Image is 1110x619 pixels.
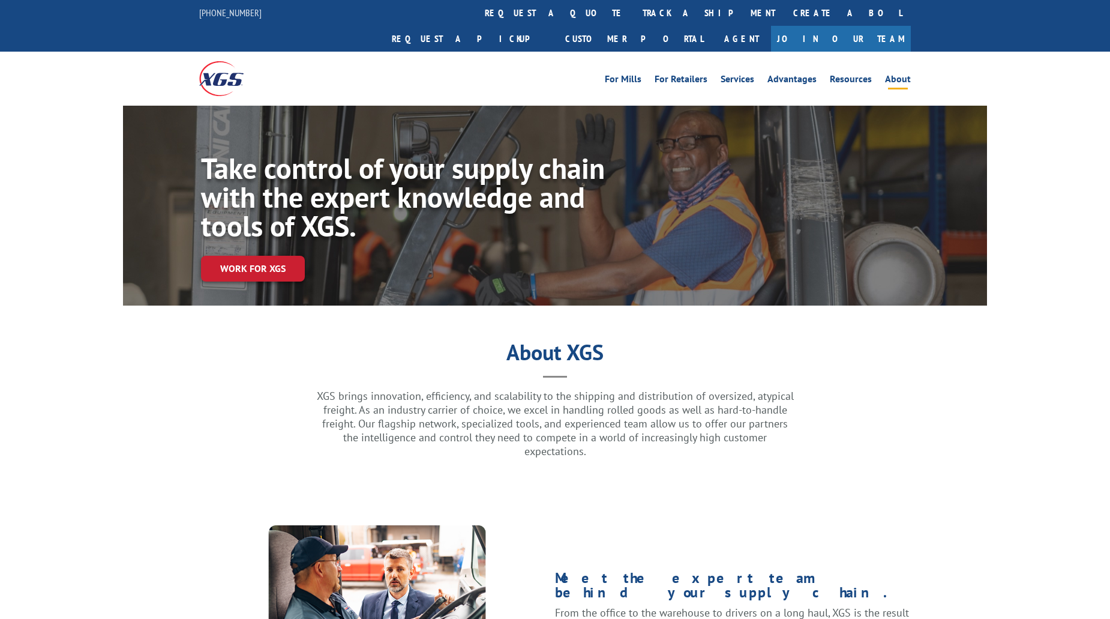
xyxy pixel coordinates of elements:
a: Customer Portal [556,26,712,52]
a: Work for XGS [201,256,305,282]
a: Agent [712,26,771,52]
a: Request a pickup [383,26,556,52]
h1: Take control of your supply chain with the expert knowledge and tools of XGS. [201,154,608,246]
a: For Retailers [655,74,707,88]
a: Services [721,74,754,88]
a: About [885,74,911,88]
a: For Mills [605,74,641,88]
p: XGS brings innovation, efficiency, and scalability to the shipping and distribution of oversized,... [315,389,795,458]
h1: About XGS [123,344,987,367]
a: [PHONE_NUMBER] [199,7,262,19]
a: Resources [830,74,872,88]
a: Advantages [767,74,817,88]
h1: Meet the expert team behind your supply chain. [555,571,911,606]
a: Join Our Team [771,26,911,52]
